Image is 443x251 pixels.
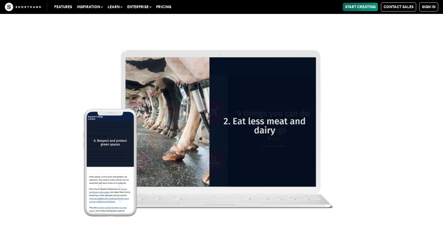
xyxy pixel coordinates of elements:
a: Pricing [154,3,174,11]
a: Contact Sales [381,2,416,11]
a: Start Creating [343,3,378,11]
a: Features [52,3,74,11]
button: Inspiration [74,3,105,11]
button: Enterprise [125,3,154,11]
button: Learn [105,3,125,11]
a: Sign in [419,2,438,11]
img: The Craft [5,3,41,11]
